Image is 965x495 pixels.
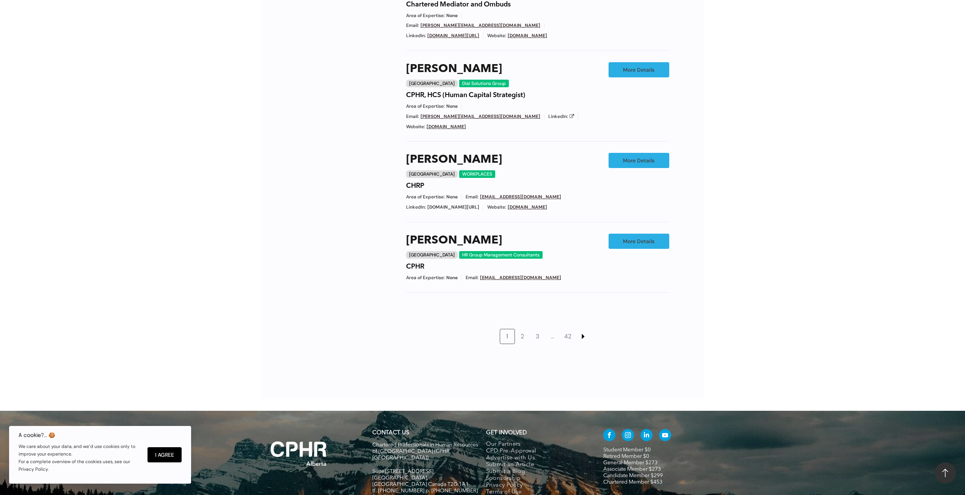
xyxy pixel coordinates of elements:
[603,473,663,478] a: Candidate Member $299
[406,13,445,19] span: Area of Expertise:
[603,447,651,453] a: Student Member $0
[603,460,657,465] a: General Member $273
[603,479,662,485] a: Chartered Member $453
[530,329,545,344] a: 3
[406,33,426,39] span: LinkedIn:
[19,443,140,473] p: We care about your data, and we’d use cookies only to improve your experience. For a complete ove...
[372,430,409,436] a: CONTACT US
[515,329,530,344] a: 2
[372,469,433,474] span: Suite [STREET_ADDRESS]
[427,124,466,130] a: [DOMAIN_NAME]
[459,170,495,178] div: WORKPLACES
[609,153,669,168] a: More Details
[427,33,479,39] a: [DOMAIN_NAME][URL]
[406,170,458,178] div: [GEOGRAPHIC_DATA]
[486,455,587,462] a: Advertise with Us
[500,329,515,344] a: 1
[459,251,543,259] div: HR Group Management Consultants
[147,447,182,462] button: I Agree
[480,275,561,281] a: [EMAIL_ADDRESS][DOMAIN_NAME]
[609,62,669,77] a: More Details
[406,91,525,99] h4: CPHR, HCS (Human Capital Strategist)
[406,204,426,211] span: LinkedIn:
[446,194,458,200] span: None
[487,33,506,39] span: Website:
[486,462,587,468] a: Submit an Article
[459,80,509,87] div: Dial Solutions Group
[622,429,634,443] a: instagram
[466,194,479,200] span: Email:
[508,33,547,39] a: [DOMAIN_NAME]
[406,194,445,200] span: Area of Expertise:
[372,475,469,487] span: [GEOGRAPHIC_DATA], [GEOGRAPHIC_DATA] Canada T2G 1A1
[406,153,502,167] a: [PERSON_NAME]
[480,194,561,200] a: [EMAIL_ADDRESS][DOMAIN_NAME]
[486,475,587,482] a: Sponsorship
[446,103,458,110] span: None
[406,275,445,281] span: Area of Expertise:
[609,234,669,249] a: More Details
[406,251,458,259] div: [GEOGRAPHIC_DATA]
[508,204,547,210] a: [DOMAIN_NAME]
[421,113,540,119] a: [PERSON_NAME][EMAIL_ADDRESS][DOMAIN_NAME]
[406,124,425,130] span: Website:
[486,468,587,475] a: Submit a Blog
[603,467,661,472] a: Associate Member $273
[406,113,419,120] span: Email:
[19,432,140,438] h6: A cookie?.. 🍪
[406,22,419,29] span: Email:
[406,62,502,76] a: [PERSON_NAME]
[372,488,478,493] span: tf. [PHONE_NUMBER] p. [PHONE_NUMBER]
[406,182,424,190] h4: CHRP
[446,13,458,19] span: None
[486,482,587,489] a: Privacy Policy
[406,103,445,110] span: Area of Expertise:
[255,426,342,481] img: A white background with a few lines on it
[427,204,479,211] span: [DOMAIN_NAME][URL]
[486,441,587,448] a: Our Partners
[640,429,653,443] a: linkedin
[486,448,587,455] a: CPD Pre-Approval
[659,429,671,443] a: youtube
[421,22,540,28] a: [PERSON_NAME][EMAIL_ADDRESS][DOMAIN_NAME]
[546,329,560,344] a: …
[372,442,478,460] span: Chartered Professionals in Human Resources of [GEOGRAPHIC_DATA] (CPHR [GEOGRAPHIC_DATA])
[406,80,458,87] div: [GEOGRAPHIC_DATA]
[406,234,502,247] a: [PERSON_NAME]
[603,454,649,459] a: Retired Member $0
[486,430,527,436] span: GET INVOLVED
[406,0,511,9] h4: Chartered Mediator and Ombuds
[466,275,479,281] span: Email:
[406,262,424,271] h4: CPHR
[548,113,568,120] span: LinkedIn:
[561,329,575,344] a: 42
[487,204,506,211] span: Website:
[603,429,615,443] a: facebook
[446,275,458,281] span: None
